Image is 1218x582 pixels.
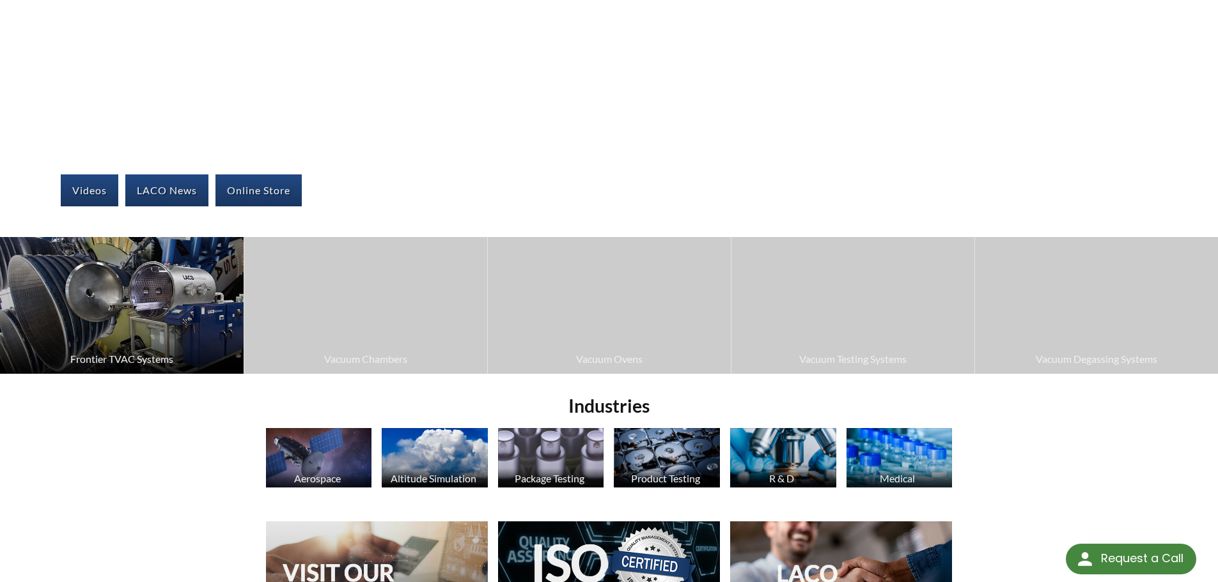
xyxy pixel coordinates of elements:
[731,237,974,373] a: Vacuum Testing Systems
[380,472,487,484] div: Altitude Simulation
[1075,549,1095,569] img: round button
[488,237,731,373] a: Vacuum Ovens
[496,472,603,484] div: Package Testing
[614,428,720,491] a: Product Testing Hard Drives image
[730,428,836,491] a: R & D Microscope image
[266,428,372,487] img: Satellite image
[847,428,953,491] a: Medical Medication Bottles image
[261,394,958,418] h2: Industries
[125,174,208,206] a: LACO News
[498,428,604,487] img: Perfume Bottles image
[494,351,724,367] span: Vacuum Ovens
[975,237,1218,373] a: Vacuum Degassing Systems
[264,472,371,484] div: Aerospace
[1066,544,1196,574] div: Request a Call
[738,351,968,367] span: Vacuum Testing Systems
[61,174,118,206] a: Videos
[251,351,481,367] span: Vacuum Chambers
[845,472,951,484] div: Medical
[1101,544,1183,573] div: Request a Call
[382,428,488,491] a: Altitude Simulation Altitude Simulation, Clouds
[730,428,836,487] img: Microscope image
[981,351,1212,367] span: Vacuum Degassing Systems
[244,237,487,373] a: Vacuum Chambers
[847,428,953,487] img: Medication Bottles image
[382,428,488,487] img: Altitude Simulation, Clouds
[215,174,302,206] a: Online Store
[6,351,237,367] span: Frontier TVAC Systems
[614,428,720,487] img: Hard Drives image
[498,428,604,491] a: Package Testing Perfume Bottles image
[728,472,835,484] div: R & D
[612,472,719,484] div: Product Testing
[266,428,372,491] a: Aerospace Satellite image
